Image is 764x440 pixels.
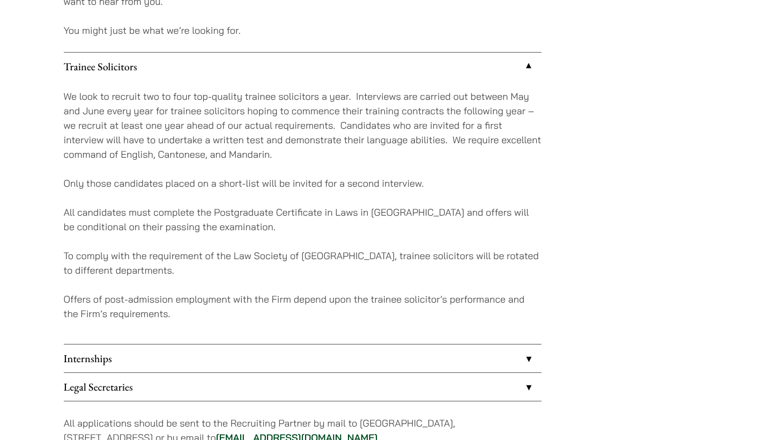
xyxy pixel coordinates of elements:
[64,89,542,162] p: We look to recruit two to four top-quality trainee solicitors a year. Interviews are carried out ...
[64,205,542,234] p: All candidates must complete the Postgraduate Certificate in Laws in [GEOGRAPHIC_DATA] and offers...
[64,344,542,372] a: Internships
[64,53,542,80] a: Trainee Solicitors
[64,373,542,401] a: Legal Secretaries
[64,292,542,321] p: Offers of post-admission employment with the Firm depend upon the trainee solicitor’s performance...
[64,80,542,344] div: Trainee Solicitors
[64,23,542,38] p: You might just be what we’re looking for.
[64,248,542,277] p: To comply with the requirement of the Law Society of [GEOGRAPHIC_DATA], trainee solicitors will b...
[64,176,542,190] p: Only those candidates placed on a short-list will be invited for a second interview.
